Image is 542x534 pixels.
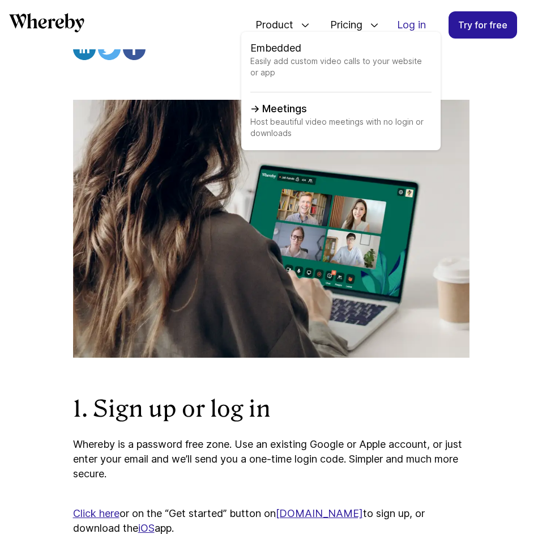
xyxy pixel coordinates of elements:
[250,41,432,92] a: EmbeddedEasily add custom video calls to your website or app
[276,507,363,519] a: [DOMAIN_NAME]
[319,6,365,44] span: Pricing
[73,394,470,423] h2: 1. Sign up or log in
[73,507,120,519] a: Click here
[250,101,432,141] a: MeetingsHost beautiful video meetings with no login or downloads
[73,437,470,481] p: Whereby is a password free zone. Use an existing Google or Apple account, or just enter your emai...
[250,56,432,92] span: Easily add custom video calls to your website or app
[9,13,84,36] a: Whereby
[138,522,155,534] a: iOS
[250,116,432,141] span: Host beautiful video meetings with no login or downloads
[388,12,435,38] a: Log in
[9,13,84,32] svg: Whereby
[449,11,517,39] a: Try for free
[244,6,296,44] span: Product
